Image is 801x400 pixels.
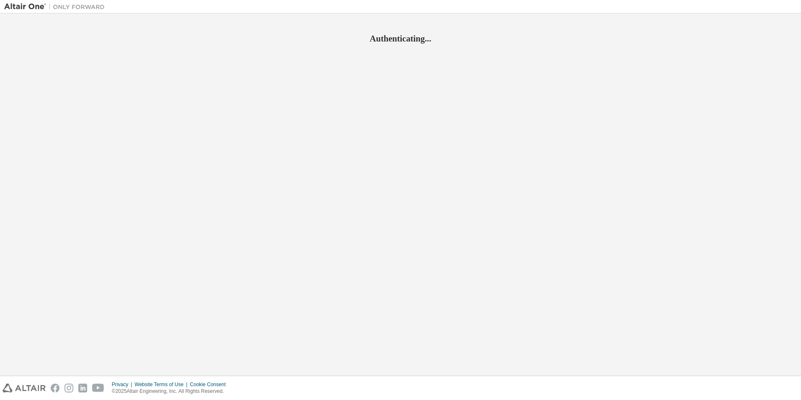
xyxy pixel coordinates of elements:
[190,381,230,388] div: Cookie Consent
[65,384,73,392] img: instagram.svg
[3,384,46,392] img: altair_logo.svg
[134,381,190,388] div: Website Terms of Use
[112,388,231,395] p: © 2025 Altair Engineering, Inc. All Rights Reserved.
[78,384,87,392] img: linkedin.svg
[112,381,134,388] div: Privacy
[4,33,797,44] h2: Authenticating...
[51,384,59,392] img: facebook.svg
[4,3,109,11] img: Altair One
[92,384,104,392] img: youtube.svg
